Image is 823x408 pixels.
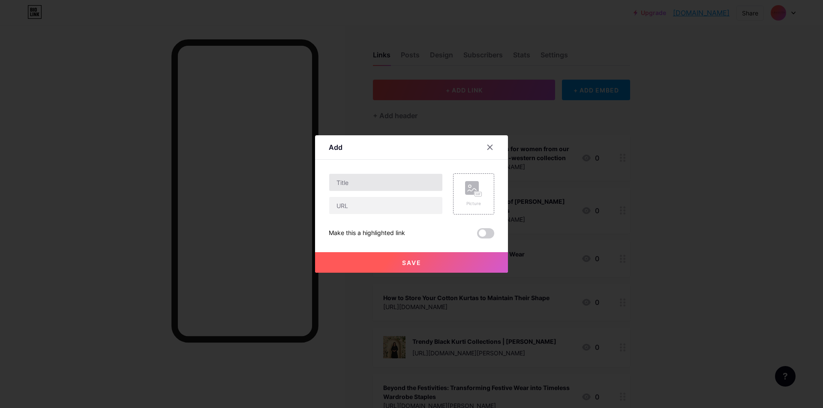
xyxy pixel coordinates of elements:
span: Save [402,259,421,266]
div: Make this a highlighted link [329,228,405,238]
div: Add [329,142,342,152]
input: URL [329,197,442,214]
button: Save [315,252,508,273]
div: Picture [465,200,482,207]
input: Title [329,174,442,191]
